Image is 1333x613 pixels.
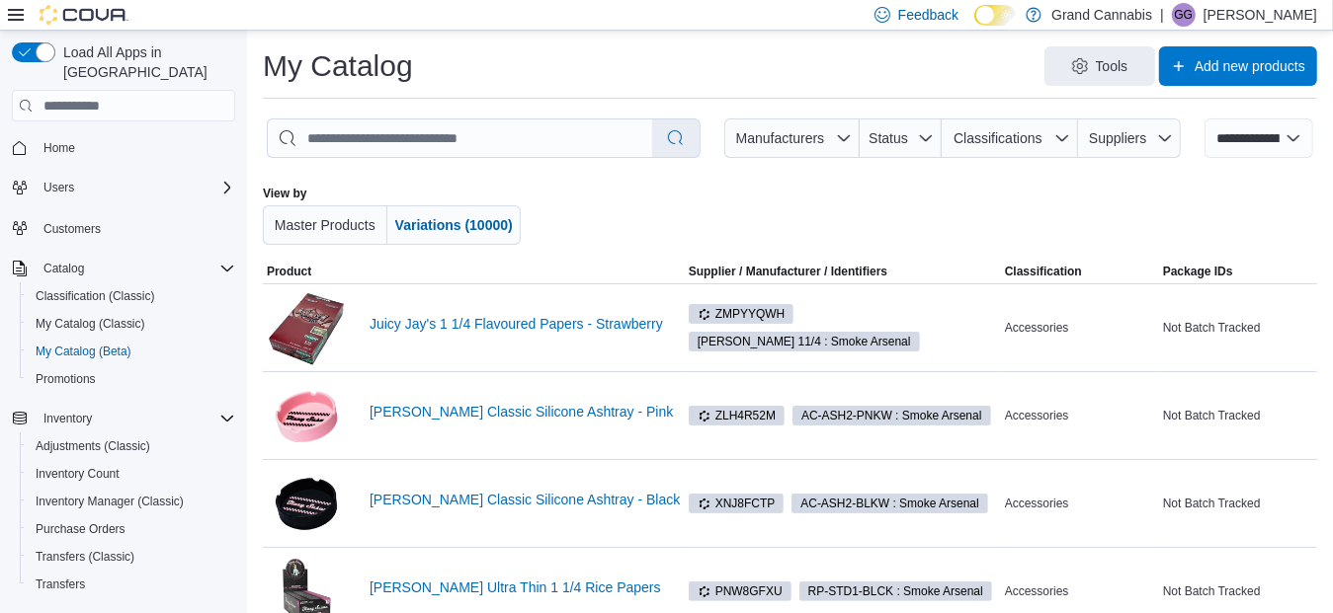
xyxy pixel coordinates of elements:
[36,176,235,199] span: Users
[28,545,142,569] a: Transfers (Classic)
[36,438,150,454] span: Adjustments (Classic)
[801,407,981,424] span: AC-ASH2-PNKW : Smoke Arsenal
[1051,3,1152,27] p: Grand Cannabis
[869,130,908,146] span: Status
[395,217,513,233] span: Variations (10000)
[4,133,243,162] button: Home
[799,581,992,601] span: RP-STD1-BLCK : Smoke Arsenal
[20,365,243,393] button: Promotions
[36,257,92,280] button: Catalog
[724,118,859,158] button: Manufacturers
[689,406,785,425] span: ZLH4R52M
[28,573,235,596] span: Transfers
[20,282,243,310] button: Classification (Classic)
[275,217,375,233] span: Master Products
[36,176,82,199] button: Users
[28,367,104,391] a: Promotions
[4,174,243,201] button: Users
[43,140,75,156] span: Home
[1172,3,1196,27] div: Greg Gaudreau
[28,340,235,363] span: My Catalog (Beta)
[698,582,783,600] span: PNW8GFXU
[43,411,92,426] span: Inventory
[4,255,243,282] button: Catalog
[36,371,96,387] span: Promotions
[370,579,681,595] a: [PERSON_NAME] Ultra Thin 1 1/4 Rice Papers
[898,5,958,25] span: Feedback
[1160,3,1164,27] p: |
[689,494,785,513] span: XNJ8FCTP
[28,312,235,336] span: My Catalog (Classic)
[28,434,235,458] span: Adjustments (Classic)
[263,186,306,201] label: View by
[1204,3,1317,27] p: [PERSON_NAME]
[267,376,346,455] img: Blazy Susan Classic Silicone Ashtray - Pink
[36,521,125,537] span: Purchase Orders
[20,338,243,365] button: My Catalog (Beta)
[36,135,235,160] span: Home
[1159,316,1317,340] div: Not Batch Tracked
[267,464,346,543] img: Blazy Susan Classic Silicone Ashtray - Black
[736,130,824,146] span: Manufacturers
[28,490,235,513] span: Inventory Manager (Classic)
[942,118,1079,158] button: Classifications
[36,257,235,280] span: Catalog
[689,332,920,351] span: JJ STRAWBERRY 11/4 : Smoke Arsenal
[43,221,101,237] span: Customers
[370,492,681,507] a: [PERSON_NAME] Classic Silicone Ashtray - Black
[1078,118,1181,158] button: Suppliers
[792,406,990,425] span: AC-ASH2-PNKW : Smoke Arsenal
[387,205,521,245] button: Variations (10000)
[1001,492,1159,515] div: Accessories
[28,312,153,336] a: My Catalog (Classic)
[1159,46,1317,86] button: Add new products
[370,404,681,420] a: [PERSON_NAME] Classic Silicone Ashtray - Pink
[370,316,681,332] a: Juicy Jay's 1 1/4 Flavoured Papers - Strawberry
[28,367,235,391] span: Promotions
[36,407,235,430] span: Inventory
[36,344,131,359] span: My Catalog (Beta)
[20,432,243,460] button: Adjustments (Classic)
[1159,579,1317,603] div: Not Batch Tracked
[698,495,776,512] span: XNJ8FCTP
[263,205,387,245] button: Master Products
[28,573,93,596] a: Transfers
[28,462,235,486] span: Inventory Count
[43,180,74,195] span: Users
[1005,264,1082,279] span: Classification
[791,494,988,513] span: AC-ASH2-BLKW : Smoke Arsenal
[689,264,887,279] span: Supplier / Manufacturer / Identifiers
[28,490,192,513] a: Inventory Manager (Classic)
[974,5,1016,26] input: Dark Mode
[36,576,85,592] span: Transfers
[36,466,120,482] span: Inventory Count
[860,118,942,158] button: Status
[1001,579,1159,603] div: Accessories
[1001,404,1159,427] div: Accessories
[20,515,243,543] button: Purchase Orders
[698,407,776,424] span: ZLH4R52M
[4,213,243,242] button: Customers
[55,42,235,82] span: Load All Apps in [GEOGRAPHIC_DATA]
[28,462,127,486] a: Inventory Count
[28,545,235,569] span: Transfers (Classic)
[28,284,235,308] span: Classification (Classic)
[1001,316,1159,340] div: Accessories
[43,261,84,276] span: Catalog
[1159,404,1317,427] div: Not Batch Tracked
[36,215,235,240] span: Customers
[974,26,975,27] span: Dark Mode
[267,288,346,367] img: Juicy Jay's 1 1/4 Flavoured Papers - Strawberry
[954,130,1041,146] span: Classifications
[28,434,158,458] a: Adjustments (Classic)
[808,582,983,600] span: RP-STD1-BLCK : Smoke Arsenal
[1089,130,1146,146] span: Suppliers
[36,549,134,565] span: Transfers (Classic)
[28,517,133,541] a: Purchase Orders
[28,284,163,308] a: Classification (Classic)
[689,581,791,601] span: PNW8GFXU
[20,488,243,515] button: Inventory Manager (Classic)
[1175,3,1194,27] span: GG
[40,5,128,25] img: Cova
[36,217,109,241] a: Customers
